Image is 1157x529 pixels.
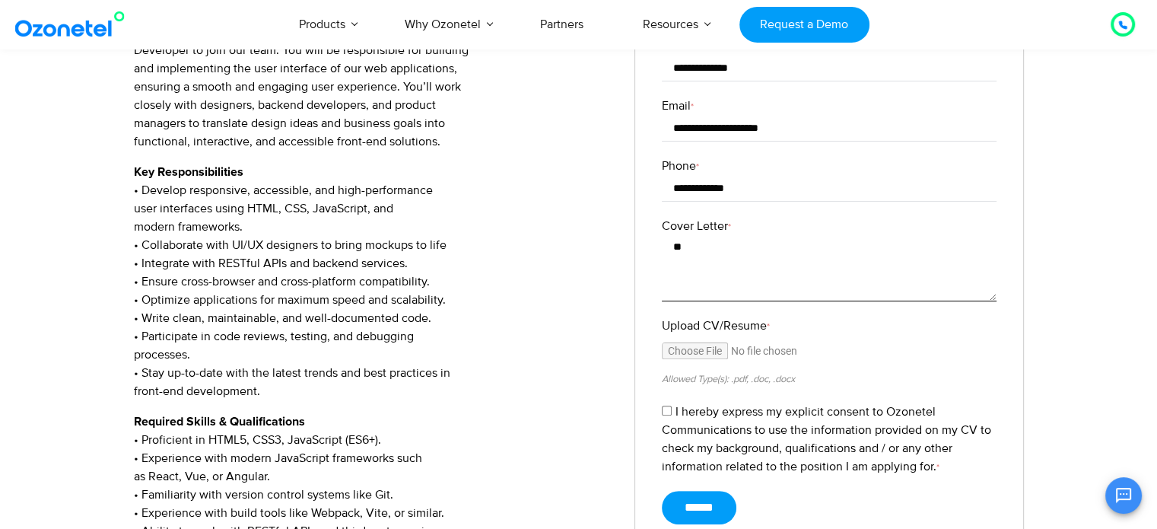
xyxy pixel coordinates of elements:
small: Allowed Type(s): .pdf, .doc, .docx [662,373,795,385]
p: • Develop responsive, accessible, and high-performance user interfaces using HTML, CSS, JavaScrip... [134,163,612,400]
button: Open chat [1105,477,1142,514]
label: Cover Letter [662,217,996,235]
label: Phone [662,157,996,175]
strong: Key Responsibilities [134,166,243,178]
label: Email [662,97,996,115]
p: We are looking for a skilled and passionate Front-End Developer to join our team. You will be res... [134,5,612,151]
strong: Required Skills & Qualifications [134,416,305,428]
label: I hereby express my explicit consent to Ozonetel Communications to use the information provided o... [662,404,991,474]
a: Request a Demo [739,7,869,43]
label: Upload CV/Resume [662,317,996,335]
